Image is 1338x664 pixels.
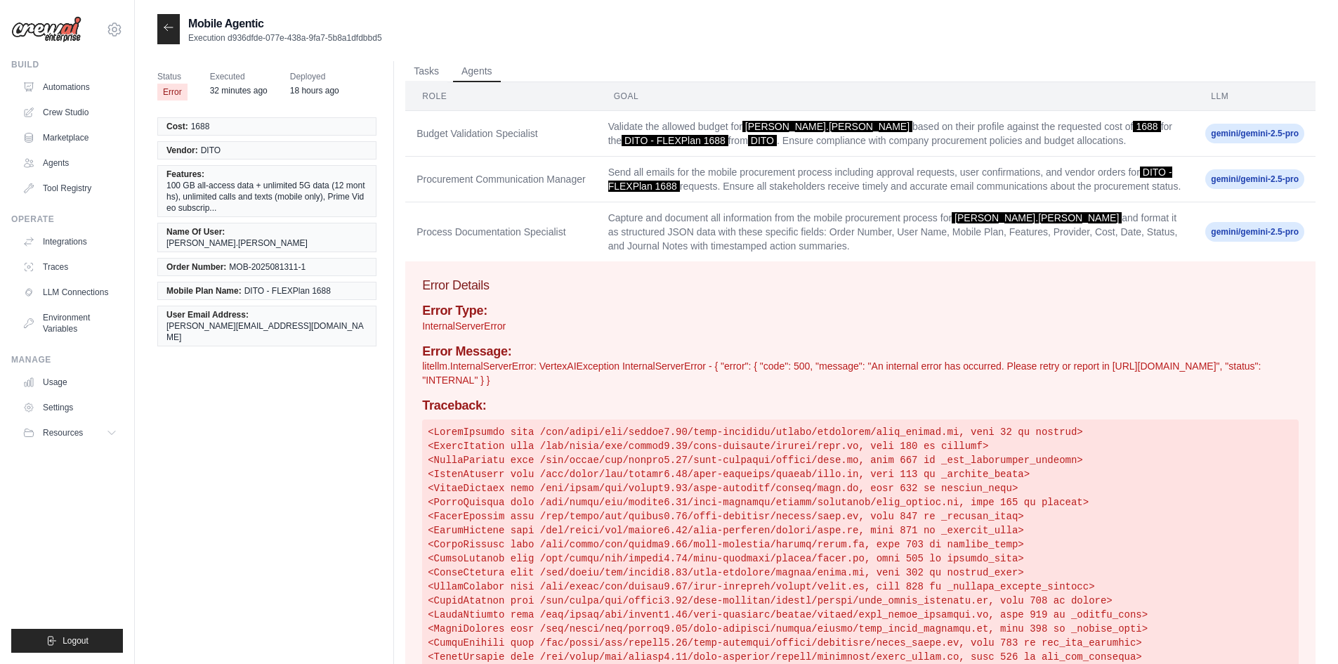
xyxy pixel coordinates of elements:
[17,256,123,278] a: Traces
[952,212,1122,223] span: [PERSON_NAME].[PERSON_NAME]
[191,121,210,132] span: 1688
[17,76,123,98] a: Automations
[597,82,1195,111] th: Goal
[622,135,728,146] span: DITO - FLEXPlan 1688
[166,309,249,320] span: User Email Address:
[157,70,188,84] span: Status
[244,285,331,297] span: DITO - FLEXPlan 1688
[17,396,123,419] a: Settings
[17,371,123,393] a: Usage
[11,629,123,653] button: Logout
[290,86,339,96] time: August 13, 2025 at 03:23 SGT
[1194,82,1316,111] th: LLM
[17,230,123,253] a: Integrations
[1205,222,1304,242] span: gemini/gemini-2.5-pro
[405,111,596,157] td: Budget Validation Specialist
[188,15,382,32] h2: Mobile Agentic
[422,359,1299,387] p: litellm.InternalServerError: VertexAIException InternalServerError - { "error": { "code": 500, "m...
[11,16,81,43] img: Logo
[166,226,225,237] span: Name Of User:
[11,59,123,70] div: Build
[17,306,123,340] a: Environment Variables
[422,275,1299,295] h3: Error Details
[157,84,188,100] span: Error
[17,101,123,124] a: Crew Studio
[597,111,1195,157] td: Validate the allowed budget for based on their profile against the requested cost of for the from...
[166,237,308,249] span: [PERSON_NAME].[PERSON_NAME]
[11,214,123,225] div: Operate
[166,180,367,214] span: 100 GB all-access data + unlimited 5G data (12 months), unlimited calls and texts (mobile only), ...
[1205,124,1304,143] span: gemini/gemini-2.5-pro
[742,121,912,132] span: [PERSON_NAME].[PERSON_NAME]
[748,135,777,146] span: DITO
[1268,597,1338,664] iframe: Chat Widget
[405,202,596,262] td: Process Documentation Specialist
[290,70,339,84] span: Deployed
[210,70,268,84] span: Executed
[166,169,204,180] span: Features:
[229,261,306,273] span: MOB-2025081311-1
[166,285,242,297] span: Mobile Plan Name:
[166,261,226,273] span: Order Number:
[11,354,123,365] div: Manage
[166,121,188,132] span: Cost:
[405,82,596,111] th: Role
[422,319,1299,333] p: InternalServerError
[210,86,268,96] time: August 13, 2025 at 21:01 SGT
[63,635,88,646] span: Logout
[1133,121,1160,132] span: 1688
[166,145,198,156] span: Vendor:
[422,398,1299,414] h4: Traceback:
[201,145,221,156] span: DITO
[43,427,83,438] span: Resources
[608,167,1172,192] span: DITO - FLEXPlan 1688
[597,202,1195,262] td: Capture and document all information from the mobile procurement process for and format it as str...
[597,157,1195,202] td: Send all emails for the mobile procurement process including approval requests, user confirmation...
[17,422,123,444] button: Resources
[188,32,382,44] p: Execution d936dfde-077e-438a-9fa7-5b8a1dfdbbd5
[1205,169,1304,189] span: gemini/gemini-2.5-pro
[166,320,367,343] span: [PERSON_NAME][EMAIL_ADDRESS][DOMAIN_NAME]
[422,344,1299,360] h4: Error Message:
[17,152,123,174] a: Agents
[17,281,123,304] a: LLM Connections
[405,61,447,82] button: Tasks
[453,61,501,82] button: Agents
[17,126,123,149] a: Marketplace
[405,157,596,202] td: Procurement Communication Manager
[422,304,1299,319] h4: Error Type:
[17,177,123,200] a: Tool Registry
